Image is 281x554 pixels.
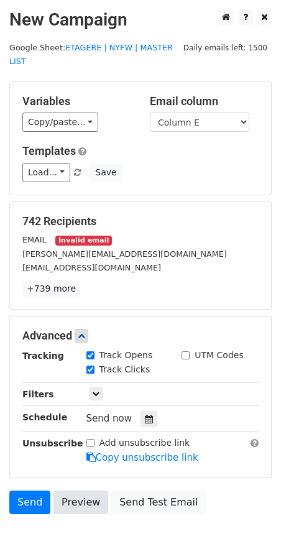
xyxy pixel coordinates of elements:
[22,438,83,448] strong: Unsubscribe
[179,43,272,52] a: Daily emails left: 1500
[111,491,206,514] a: Send Test Email
[9,9,272,30] h2: New Campaign
[179,41,272,55] span: Daily emails left: 1500
[99,349,153,362] label: Track Opens
[90,163,122,182] button: Save
[53,491,108,514] a: Preview
[86,452,198,463] a: Copy unsubscribe link
[9,43,173,67] a: ETAGERE | NYFW | MASTER LIST
[22,163,70,182] a: Load...
[99,436,190,450] label: Add unsubscribe link
[22,263,161,272] small: [EMAIL_ADDRESS][DOMAIN_NAME]
[22,235,47,244] small: EMAIL
[86,413,132,424] span: Send now
[22,215,259,228] h5: 742 Recipients
[9,43,173,67] small: Google Sheet:
[22,95,131,108] h5: Variables
[219,494,281,554] iframe: Chat Widget
[55,236,111,246] small: Invalid email
[22,389,54,399] strong: Filters
[22,144,76,157] a: Templates
[99,363,150,376] label: Track Clicks
[22,281,80,297] a: +739 more
[22,329,259,343] h5: Advanced
[22,412,67,422] strong: Schedule
[22,249,227,259] small: [PERSON_NAME][EMAIL_ADDRESS][DOMAIN_NAME]
[150,95,259,108] h5: Email column
[22,351,64,361] strong: Tracking
[195,349,243,362] label: UTM Codes
[22,113,98,132] a: Copy/paste...
[9,491,50,514] a: Send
